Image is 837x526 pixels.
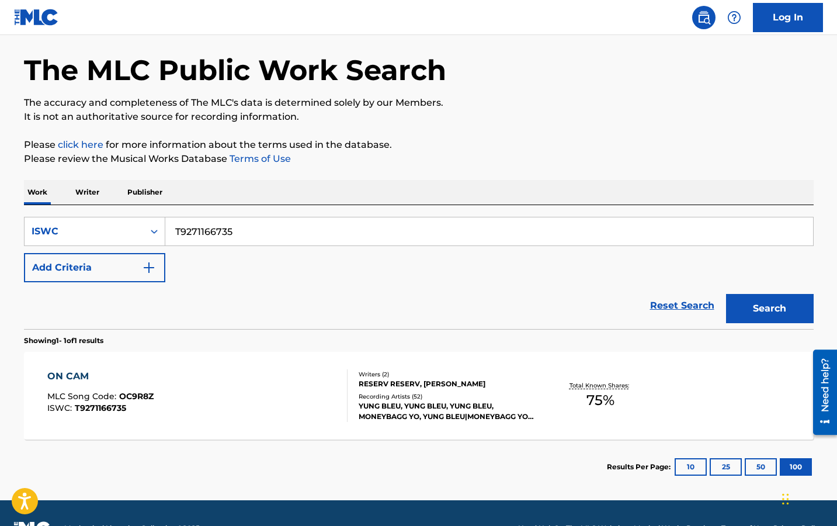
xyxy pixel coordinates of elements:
form: Search Form [24,217,814,329]
p: Work [24,180,51,205]
a: Reset Search [644,293,720,319]
a: click here [58,139,103,150]
a: Terms of Use [227,153,291,164]
div: YUNG BLEU, YUNG BLEU, YUNG BLEU, MONEYBAGG YO, YUNG BLEU|MONEYBAGG YO, YUNG BLEU [359,401,535,422]
p: Publisher [124,180,166,205]
iframe: Resource Center [804,345,837,440]
img: search [697,11,711,25]
div: ON CAM [47,369,154,383]
img: help [727,11,741,25]
p: Please for more information about the terms used in the database. [24,138,814,152]
p: Total Known Shares: [569,381,632,390]
span: 75 % [586,390,614,411]
div: Recording Artists ( 52 ) [359,392,535,401]
p: It is not an authoritative source for recording information. [24,110,814,124]
span: MLC Song Code : [47,391,119,402]
div: ISWC [32,224,137,238]
a: ON CAMMLC Song Code:OC9R8ZISWC:T9271166735Writers (2)RESERV RESERV, [PERSON_NAME]Recording Artist... [24,352,814,440]
a: Log In [753,3,823,32]
p: Writer [72,180,103,205]
div: Writers ( 2 ) [359,370,535,379]
h1: The MLC Public Work Search [24,53,446,88]
button: Add Criteria [24,253,165,282]
button: 10 [675,458,707,476]
div: Help [723,6,746,29]
span: T9271166735 [75,403,126,413]
div: RESERV RESERV, [PERSON_NAME] [359,379,535,389]
img: 9d2ae6d4665cec9f34b9.svg [142,261,156,275]
a: Public Search [692,6,716,29]
button: 25 [710,458,742,476]
button: Search [726,294,814,323]
button: 50 [745,458,777,476]
span: OC9R8Z [119,391,154,402]
img: MLC Logo [14,9,59,26]
iframe: Chat Widget [779,470,837,526]
span: ISWC : [47,403,75,413]
p: Results Per Page: [607,462,673,472]
div: Drag [782,482,789,517]
p: The accuracy and completeness of The MLC's data is determined solely by our Members. [24,96,814,110]
button: 100 [780,458,812,476]
p: Showing 1 - 1 of 1 results [24,335,103,346]
p: Please review the Musical Works Database [24,152,814,166]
